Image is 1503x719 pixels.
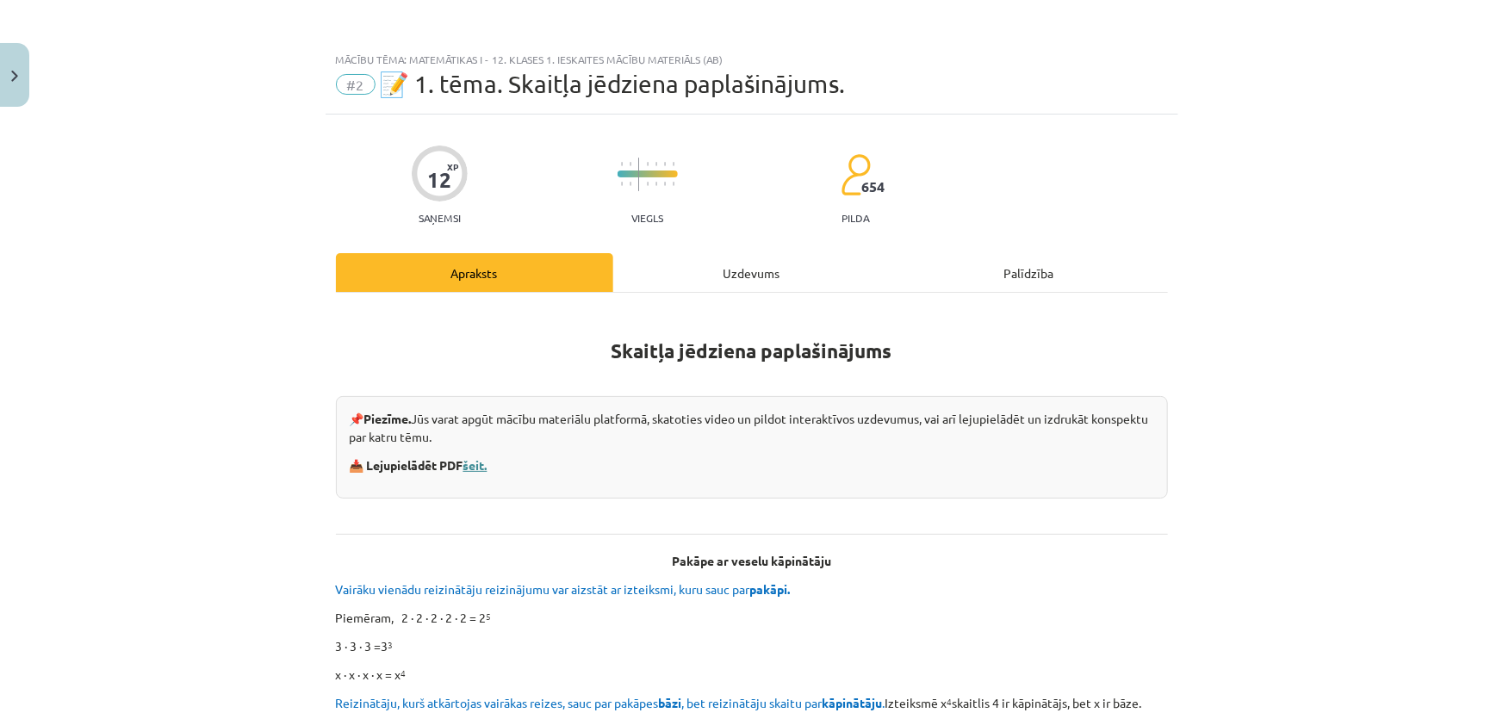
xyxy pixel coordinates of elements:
img: icon-short-line-57e1e144782c952c97e751825c79c345078a6d821885a25fce030b3d8c18986b.svg [647,182,649,186]
img: icon-long-line-d9ea69661e0d244f92f715978eff75569469978d946b2353a9bb055b3ed8787d.svg [638,158,640,191]
p: x ∙ x ∙ x ∙ x = x [336,666,1168,684]
a: šeit. [463,457,488,473]
b: kāpinātāju [823,695,883,710]
p: pilda [842,212,869,224]
strong: Piezīme. [364,411,412,426]
img: icon-short-line-57e1e144782c952c97e751825c79c345078a6d821885a25fce030b3d8c18986b.svg [630,182,631,186]
img: icon-short-line-57e1e144782c952c97e751825c79c345078a6d821885a25fce030b3d8c18986b.svg [621,162,623,166]
div: Apraksts [336,253,613,292]
div: Palīdzība [891,253,1168,292]
p: 📌 Jūs varat apgūt mācību materiālu platformā, skatoties video un pildot interaktīvos uzdevumus, v... [350,410,1154,446]
b: Pakāpe ar veselu kāpinātāju [672,553,831,568]
img: students-c634bb4e5e11cddfef0936a35e636f08e4e9abd3cc4e673bd6f9a4125e45ecb1.svg [841,153,871,196]
strong: Skaitļa jēdziena paplašinājums [612,338,892,363]
img: icon-close-lesson-0947bae3869378f0d4975bcd49f059093ad1ed9edebbc8119c70593378902aed.svg [11,71,18,82]
p: Izteiksmē x skaitlis 4 ir kāpinātājs, bet x ir bāze. [336,694,1168,712]
b: pakāpi. [750,581,791,597]
span: 📝 1. tēma. Skaitļa jēdziena paplašinājums. [380,70,846,98]
span: Vairāku vienādu reizinātāju reizinājumu var aizstāt ar izteiksmi, kuru sauc par [336,581,793,597]
img: icon-short-line-57e1e144782c952c97e751825c79c345078a6d821885a25fce030b3d8c18986b.svg [621,182,623,186]
b: bāzi [659,695,682,710]
div: 12 [427,168,451,192]
p: Piemēram, 2 ∙ 2 ∙ 2 ∙ 2 ∙ 2 = 2 [336,609,1168,627]
img: icon-short-line-57e1e144782c952c97e751825c79c345078a6d821885a25fce030b3d8c18986b.svg [664,182,666,186]
p: Viegls [631,212,663,224]
span: XP [447,162,458,171]
img: icon-short-line-57e1e144782c952c97e751825c79c345078a6d821885a25fce030b3d8c18986b.svg [673,182,674,186]
sup: 5 [487,610,492,623]
p: 3 ∙ 3 ∙ 3 =3 [336,637,1168,655]
span: Reizinātāju, kurš atkārtojas vairākas reizes, sauc par pakāpes , bet reizinātāju skaitu par . [336,695,885,710]
sup: 4 [947,695,953,708]
sup: 4 [401,666,407,679]
div: Uzdevums [613,253,891,292]
img: icon-short-line-57e1e144782c952c97e751825c79c345078a6d821885a25fce030b3d8c18986b.svg [655,162,657,166]
div: Mācību tēma: Matemātikas i - 12. klases 1. ieskaites mācību materiāls (ab) [336,53,1168,65]
img: icon-short-line-57e1e144782c952c97e751825c79c345078a6d821885a25fce030b3d8c18986b.svg [664,162,666,166]
img: icon-short-line-57e1e144782c952c97e751825c79c345078a6d821885a25fce030b3d8c18986b.svg [673,162,674,166]
p: Saņemsi [412,212,468,224]
strong: 📥 Lejupielādēt PDF [350,457,490,473]
img: icon-short-line-57e1e144782c952c97e751825c79c345078a6d821885a25fce030b3d8c18986b.svg [655,182,657,186]
span: 654 [862,179,885,195]
img: icon-short-line-57e1e144782c952c97e751825c79c345078a6d821885a25fce030b3d8c18986b.svg [630,162,631,166]
sup: 3 [388,638,394,651]
span: #2 [336,74,376,95]
img: icon-short-line-57e1e144782c952c97e751825c79c345078a6d821885a25fce030b3d8c18986b.svg [647,162,649,166]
